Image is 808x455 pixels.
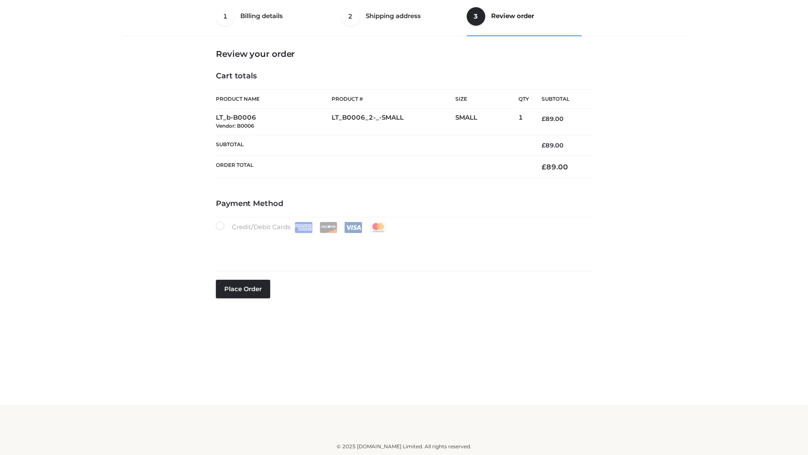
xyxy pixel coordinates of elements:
th: Product # [332,89,455,109]
bdi: 89.00 [542,163,568,171]
img: Mastercard [369,222,387,233]
div: © 2025 [DOMAIN_NAME] Limited. All rights reserved. [125,442,683,451]
h3: Review your order [216,49,592,59]
h4: Payment Method [216,199,592,209]
td: 1 [518,109,529,135]
span: £ [542,115,545,123]
td: SMALL [455,109,518,135]
th: Size [455,90,514,109]
span: £ [542,142,545,149]
img: Visa [344,222,362,233]
button: Place order [216,280,270,298]
bdi: 89.00 [542,142,563,149]
label: Credit/Debit Cards [216,222,388,233]
td: LT_b-B0006 [216,109,332,135]
th: Subtotal [529,90,592,109]
span: £ [542,163,546,171]
h4: Cart totals [216,72,592,81]
bdi: 89.00 [542,115,563,123]
th: Subtotal [216,135,529,155]
th: Product Name [216,89,332,109]
img: Amex [295,222,313,233]
th: Order Total [216,156,529,178]
small: Vendor: B0006 [216,123,254,129]
td: LT_B0006_2-_-SMALL [332,109,455,135]
img: Discover [319,222,338,233]
iframe: Secure payment input frame [214,231,590,262]
th: Qty [518,89,529,109]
